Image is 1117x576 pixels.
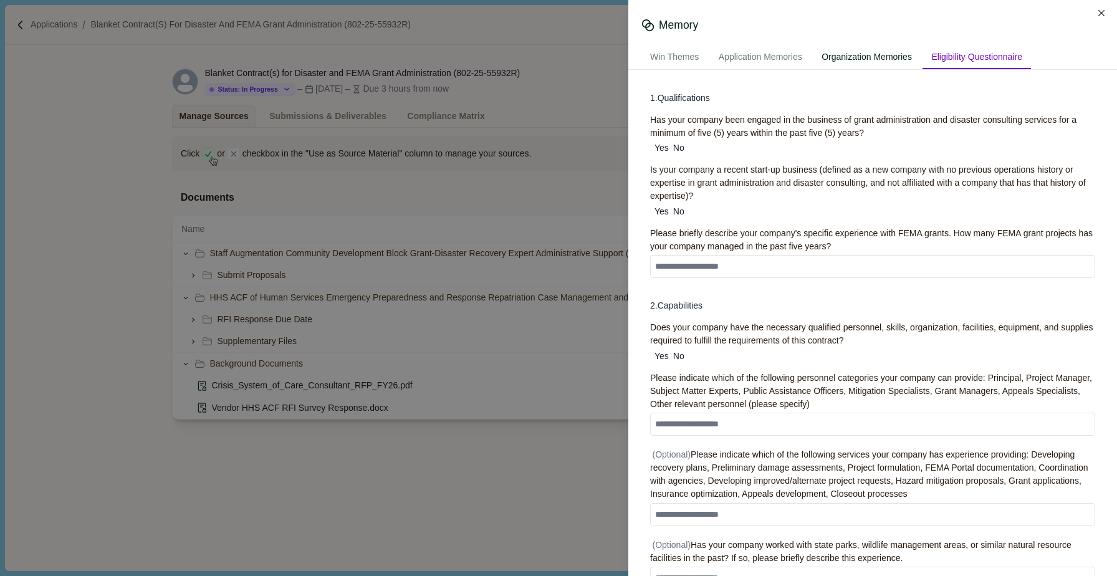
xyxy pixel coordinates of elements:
h4: 2 . Capabilities [650,299,1095,312]
span: Yes [654,205,669,218]
div: Please briefly describe your company's specific experience with FEMA grants. How many FEMA grant ... [650,227,1095,253]
button: Close [1093,4,1111,22]
h4: 1 . Qualifications [650,92,1095,105]
span: No [673,350,684,363]
span: (Optional) [653,449,691,459]
div: Does your company have the necessary qualified personnel, skills, organization, facilities, equip... [650,321,1095,347]
div: Organization Memories [813,46,921,69]
span: No [673,142,684,155]
span: Yes [654,350,669,363]
span: Yes [654,142,669,155]
div: Please indicate which of the following personnel categories your company can provide: Principal, ... [650,372,1095,411]
div: Eligibility Questionnaire [923,46,1031,69]
div: Memory [659,17,698,33]
span: No [673,205,684,218]
div: Application Memories [710,46,811,69]
div: Has your company been engaged in the business of grant administration and disaster consulting ser... [650,113,1095,140]
span: (Optional) [653,540,691,550]
div: Win Themes [641,46,707,69]
div: Has your company worked with state parks, wildlife management areas, or similar natural resource ... [650,539,1095,565]
div: Please indicate which of the following services your company has experience providing: Developing... [650,448,1095,501]
div: Is your company a recent start-up business (defined as a new company with no previous operations ... [650,163,1095,203]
